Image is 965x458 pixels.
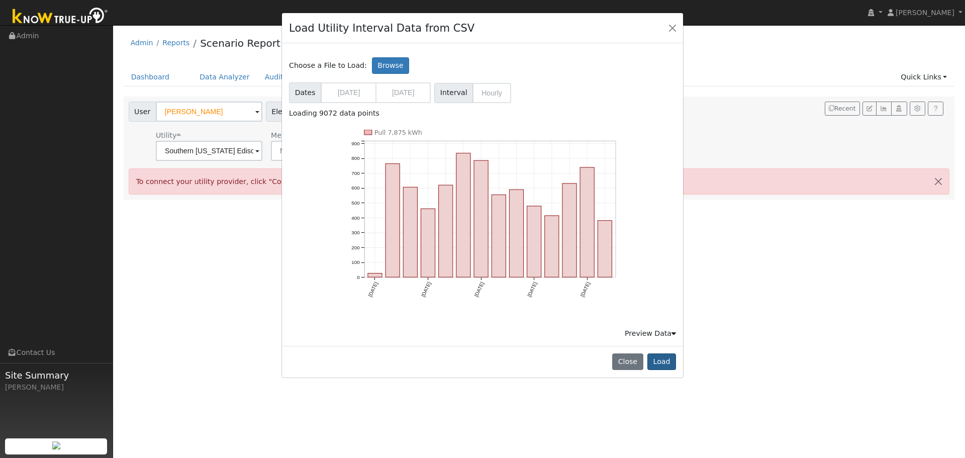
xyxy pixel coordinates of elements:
text: 400 [351,215,360,221]
div: Preview Data [625,328,676,339]
button: Close [612,353,643,371]
span: Interval [434,83,473,103]
rect: onclick="" [510,190,524,278]
span: Dates [289,82,321,103]
text: [DATE] [580,281,592,298]
text: 500 [351,200,360,206]
rect: onclick="" [581,167,595,278]
rect: onclick="" [439,185,453,278]
rect: onclick="" [545,216,559,278]
text: 700 [351,170,360,176]
h4: Load Utility Interval Data from CSV [289,20,474,36]
text: 0 [357,274,360,280]
rect: onclick="" [403,187,417,277]
button: Close [665,21,680,35]
button: Load [647,353,676,371]
rect: onclick="" [598,221,612,278]
text: [DATE] [367,281,378,298]
text: 600 [351,185,360,191]
text: [DATE] [473,281,485,298]
text: [DATE] [420,281,432,298]
text: 900 [351,140,360,146]
rect: onclick="" [456,153,470,277]
rect: onclick="" [492,195,506,277]
text: 100 [351,260,360,265]
rect: onclick="" [421,209,435,277]
rect: onclick="" [474,160,488,278]
label: Browse [372,57,409,74]
text: 300 [351,230,360,235]
text: 800 [351,155,360,161]
rect: onclick="" [563,184,577,278]
text: [DATE] [527,281,538,298]
rect: onclick="" [527,206,541,278]
span: Choose a File to Load: [289,60,367,71]
rect: onclick="" [368,273,382,278]
div: Loading 9072 data points [289,108,676,119]
rect: onclick="" [385,163,400,277]
text: 200 [351,245,360,250]
text: Pull 7,875 kWh [374,129,422,136]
